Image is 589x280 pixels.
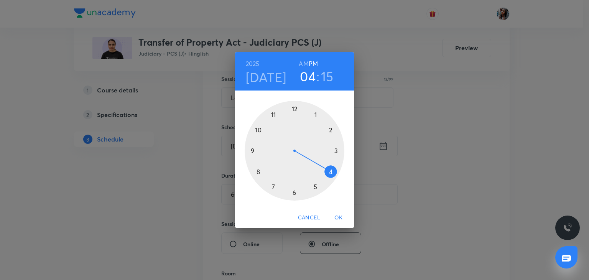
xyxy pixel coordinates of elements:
[326,211,351,225] button: OK
[299,58,308,69] button: AM
[246,69,286,85] button: [DATE]
[321,68,334,84] button: 15
[329,213,348,222] span: OK
[295,211,323,225] button: Cancel
[298,213,320,222] span: Cancel
[300,68,316,84] button: 04
[309,58,318,69] button: PM
[316,68,319,84] h3: :
[246,58,260,69] button: 2025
